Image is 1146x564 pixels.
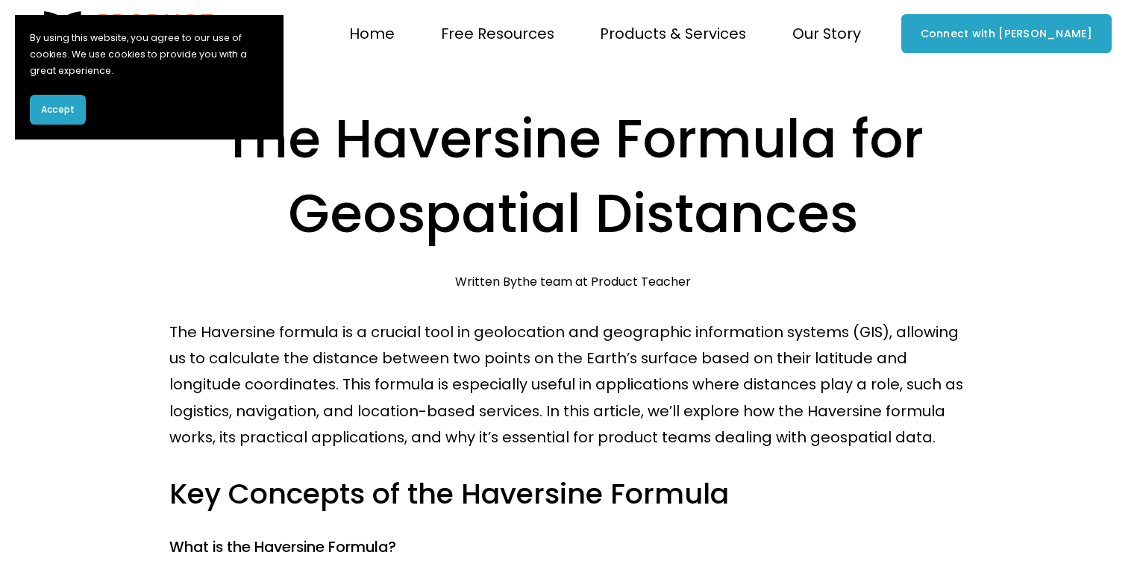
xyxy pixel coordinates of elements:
a: Home [349,19,395,48]
p: By using this website, you agree to our use of cookies. We use cookies to provide you with a grea... [30,30,269,80]
img: Product Teacher [34,11,216,56]
span: Our Story [792,21,861,47]
a: folder dropdown [441,19,554,48]
a: folder dropdown [600,19,746,48]
h3: Key Concepts of the Haversine Formula [169,475,977,513]
h4: What is the Haversine Formula? [169,537,977,557]
a: Connect with [PERSON_NAME] [901,14,1112,53]
p: The Haversine formula is a crucial tool in geolocation and geographic information systems (GIS), ... [169,319,977,451]
button: Accept [30,95,86,125]
a: folder dropdown [792,19,861,48]
div: Written By [455,275,691,289]
span: Free Resources [441,21,554,47]
a: the team at Product Teacher [517,273,691,290]
section: Cookie banner [15,15,284,140]
span: Products & Services [600,21,746,47]
h1: The Haversine Formula for Geospatial Distances [169,102,977,251]
span: Accept [41,103,75,116]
